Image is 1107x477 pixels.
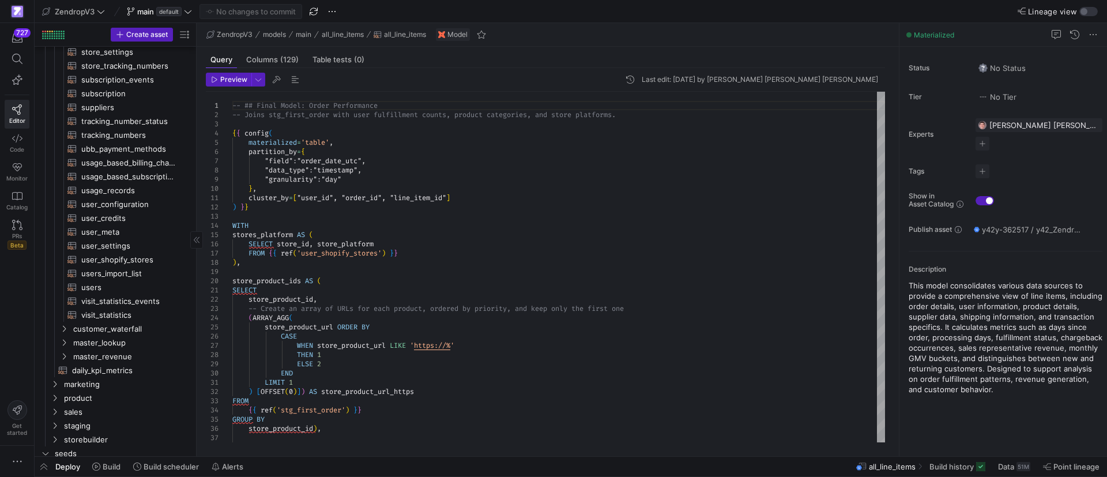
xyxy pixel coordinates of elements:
[81,87,178,100] span: subscription​​​​​​​​​​
[81,198,178,211] span: user_configuration​​​​​​​​​​
[39,197,191,211] div: Press SPACE to select this row.
[909,130,966,138] span: Experts
[55,7,95,16] span: ZendropV3
[206,101,219,110] div: 1
[12,232,22,239] span: PRs
[982,225,1083,234] span: y42y-362517 / y42_ZendropV3_main / all_line_items
[5,186,29,215] a: Catalog
[281,249,293,258] span: ref
[126,31,168,39] span: Create asset
[998,462,1014,471] span: Data
[248,138,297,147] span: materialized
[5,396,29,441] button: Getstarted
[248,304,450,313] span: -- Create an array of URLs for each product, order
[390,249,394,258] span: }
[293,387,297,396] span: )
[447,31,468,39] span: Model
[269,249,273,258] span: {
[39,419,191,433] div: Press SPACE to select this row.
[410,341,414,350] span: '
[924,457,991,476] button: Build history
[156,7,182,16] span: default
[206,341,219,350] div: 27
[206,258,219,267] div: 18
[81,115,178,128] span: tracking_number_status​​​​​​​​​​
[305,276,313,286] span: AS
[39,156,191,170] div: Press SPACE to select this row.
[313,295,317,304] span: ,
[81,129,178,142] span: tracking_numbers​​​​​​​​​​
[206,313,219,322] div: 24
[642,76,878,84] div: Last edit: [DATE] by [PERSON_NAME] [PERSON_NAME] [PERSON_NAME]
[232,110,434,119] span: -- Joins stg_first_order with user fulfillment cou
[909,192,954,208] span: Show in Asset Catalog
[206,322,219,332] div: 25
[362,156,366,166] span: ,
[39,308,191,322] a: visit_statistics​​​​​​​​​​
[382,249,386,258] span: )
[329,138,333,147] span: ,
[384,31,426,39] span: all_line_items
[39,433,191,446] div: Press SPACE to select this row.
[357,166,362,175] span: ,
[293,193,297,202] span: [
[7,241,27,250] span: Beta
[81,46,178,59] span: store_settings​​​​​​​​​​
[39,87,191,100] div: Press SPACE to select this row.
[971,222,1086,237] button: y42y-362517 / y42_ZendropV3_main / all_line_items
[450,304,624,313] span: ed by priority, and keep only the first one
[309,387,317,396] span: AS
[1038,457,1105,476] button: Point lineage
[248,147,297,156] span: partition_by
[6,204,28,211] span: Catalog
[354,56,364,63] span: (0)
[978,63,988,73] img: No status
[232,258,236,267] span: )
[317,175,321,184] span: :
[321,387,414,396] span: store_product_url_https
[232,202,236,212] span: )
[390,341,406,350] span: LIKE
[5,100,29,129] a: Editor
[317,239,374,249] span: store_platform
[322,31,364,39] span: all_line_items
[103,462,121,471] span: Build
[248,184,253,193] span: }
[289,378,293,387] span: 1
[978,121,987,130] img: https://storage.googleapis.com/y42-prod-data-exchange/images/G2kHvxVlt02YItTmblwfhPy4mK5SfUxFU6Tr...
[248,295,313,304] span: store_product_id
[5,129,29,157] a: Code
[39,59,191,73] div: Press SPACE to select this row.
[248,405,253,415] span: {
[39,350,191,363] div: Press SPACE to select this row.
[39,377,191,391] div: Press SPACE to select this row.
[293,156,297,166] span: :
[277,239,309,249] span: store_id
[39,170,191,183] a: usage_based_subscriptions​​​​​​​​​​
[293,28,314,42] button: main
[293,249,297,258] span: (
[73,322,189,336] span: customer_waterfall
[248,239,273,249] span: SELECT
[39,4,108,19] button: ZendropV3
[321,175,341,184] span: "day"
[289,193,293,202] span: =
[297,350,313,359] span: THEN
[297,341,313,350] span: WHEN
[39,363,191,377] a: daily_kpi_metrics​​​​​​​​​​
[317,276,321,286] span: (
[72,364,178,377] span: daily_kpi_metrics​​​​​​​​​​
[39,73,191,87] a: subscription_events​​​​​​​​​​
[39,253,191,266] a: user_shopify_stores​​​​​​​​​​
[206,396,219,405] div: 33
[296,31,311,39] span: main
[73,350,189,363] span: master_revenue
[337,322,357,332] span: ORDER
[81,239,178,253] span: user_settings​​​​​​​​​​
[438,31,445,38] img: undefined
[265,156,293,166] span: "field"
[232,221,248,230] span: WITH
[248,387,253,396] span: )
[297,359,313,369] span: ELSE
[978,92,988,102] img: No tier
